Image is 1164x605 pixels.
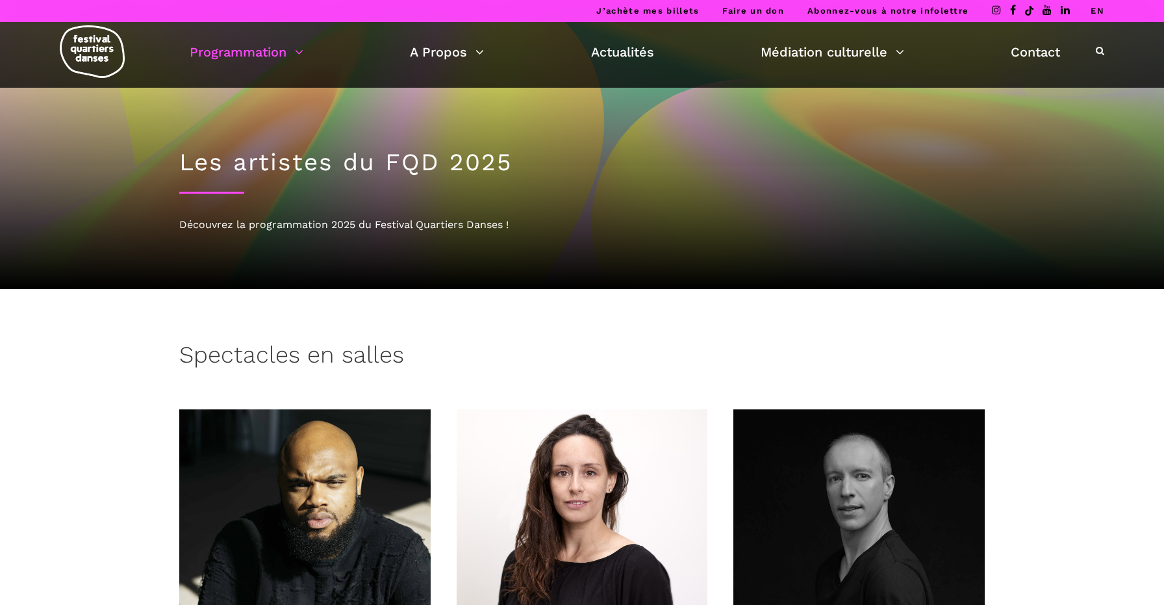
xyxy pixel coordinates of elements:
a: Actualités [591,41,654,63]
h1: Les artistes du FQD 2025 [179,148,985,177]
h3: Spectacles en salles [179,341,404,374]
a: Médiation culturelle [761,41,904,63]
a: J’achète mes billets [596,6,699,16]
a: Contact [1011,41,1060,63]
div: Découvrez la programmation 2025 du Festival Quartiers Danses ! [179,216,985,233]
a: A Propos [410,41,484,63]
a: EN [1091,6,1104,16]
a: Abonnez-vous à notre infolettre [807,6,968,16]
a: Faire un don [722,6,784,16]
img: logo-fqd-med [60,25,125,78]
a: Programmation [190,41,303,63]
